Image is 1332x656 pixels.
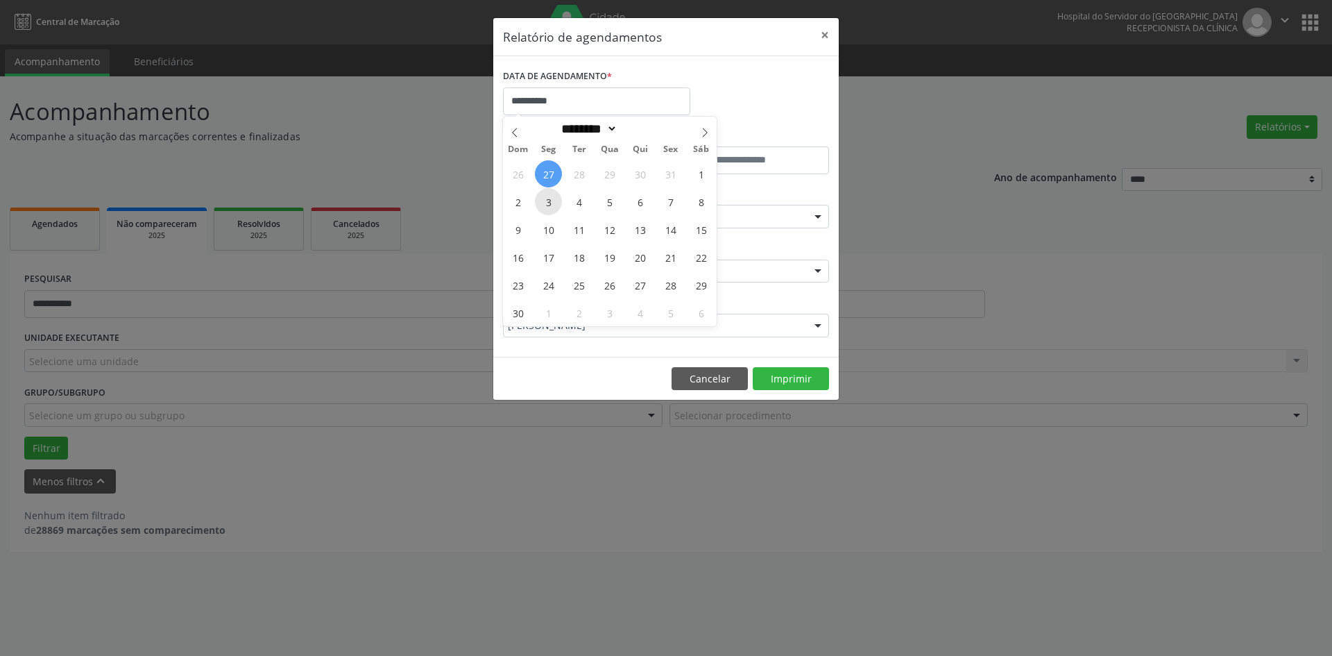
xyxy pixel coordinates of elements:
span: Qua [595,145,625,154]
span: Novembro 29, 2025 [688,271,715,298]
span: Novembro 2, 2025 [504,188,531,215]
button: Cancelar [672,367,748,391]
span: Sex [656,145,686,154]
span: Dezembro 3, 2025 [596,299,623,326]
span: Sáb [686,145,717,154]
span: Outubro 26, 2025 [504,160,531,187]
span: Novembro 8, 2025 [688,188,715,215]
button: Close [811,18,839,52]
span: Novembro 16, 2025 [504,244,531,271]
span: Novembro 20, 2025 [626,244,654,271]
span: Novembro 24, 2025 [535,271,562,298]
span: Novembro 1, 2025 [688,160,715,187]
span: Novembro 15, 2025 [688,216,715,243]
span: Novembro 7, 2025 [657,188,684,215]
span: Novembro 25, 2025 [565,271,592,298]
span: Novembro 4, 2025 [565,188,592,215]
span: Outubro 27, 2025 [535,160,562,187]
span: Novembro 19, 2025 [596,244,623,271]
span: Novembro 26, 2025 [596,271,623,298]
span: Novembro 28, 2025 [657,271,684,298]
span: Novembro 18, 2025 [565,244,592,271]
span: Novembro 5, 2025 [596,188,623,215]
span: Novembro 13, 2025 [626,216,654,243]
span: Novembro 30, 2025 [504,299,531,326]
span: Novembro 17, 2025 [535,244,562,271]
select: Month [556,121,617,136]
span: Novembro 6, 2025 [626,188,654,215]
span: Novembro 23, 2025 [504,271,531,298]
label: ATÉ [669,125,829,146]
span: Novembro 10, 2025 [535,216,562,243]
span: Dezembro 6, 2025 [688,299,715,326]
span: Novembro 11, 2025 [565,216,592,243]
label: DATA DE AGENDAMENTO [503,66,612,87]
span: Novembro 21, 2025 [657,244,684,271]
span: Outubro 30, 2025 [626,160,654,187]
span: Novembro 12, 2025 [596,216,623,243]
h5: Relatório de agendamentos [503,28,662,46]
button: Imprimir [753,367,829,391]
span: Novembro 9, 2025 [504,216,531,243]
span: Outubro 29, 2025 [596,160,623,187]
input: Year [617,121,663,136]
span: Qui [625,145,656,154]
span: Novembro 14, 2025 [657,216,684,243]
span: Dezembro 2, 2025 [565,299,592,326]
span: Novembro 3, 2025 [535,188,562,215]
span: Dezembro 4, 2025 [626,299,654,326]
span: Ter [564,145,595,154]
span: Dezembro 1, 2025 [535,299,562,326]
span: Dezembro 5, 2025 [657,299,684,326]
span: Outubro 28, 2025 [565,160,592,187]
span: Outubro 31, 2025 [657,160,684,187]
span: Seg [533,145,564,154]
span: Dom [503,145,533,154]
span: Novembro 22, 2025 [688,244,715,271]
span: Novembro 27, 2025 [626,271,654,298]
